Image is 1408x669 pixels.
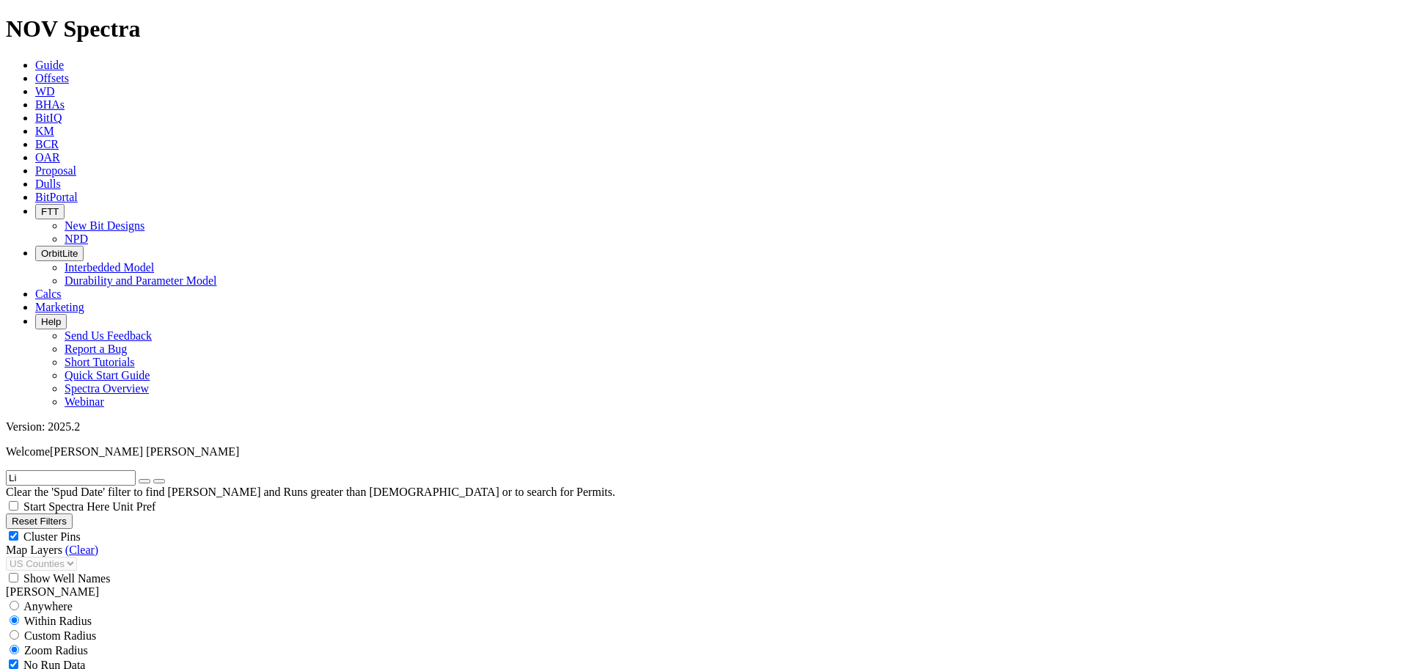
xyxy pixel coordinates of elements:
[65,356,135,368] a: Short Tutorials
[65,395,104,408] a: Webinar
[50,445,239,458] span: [PERSON_NAME] [PERSON_NAME]
[35,151,60,164] a: OAR
[35,178,61,190] a: Dulls
[41,316,61,327] span: Help
[35,204,65,219] button: FTT
[23,600,73,613] span: Anywhere
[6,470,136,486] input: Search
[6,585,1402,599] div: [PERSON_NAME]
[35,246,84,261] button: OrbitLite
[35,98,65,111] a: BHAs
[65,382,149,395] a: Spectra Overview
[35,191,78,203] a: BitPortal
[24,629,96,642] span: Custom Radius
[23,500,109,513] span: Start Spectra Here
[23,572,110,585] span: Show Well Names
[23,530,81,543] span: Cluster Pins
[6,544,62,556] span: Map Layers
[65,369,150,381] a: Quick Start Guide
[65,219,144,232] a: New Bit Designs
[6,445,1402,458] p: Welcome
[35,59,64,71] a: Guide
[41,248,78,259] span: OrbitLite
[65,343,127,355] a: Report a Bug
[35,138,59,150] a: BCR
[35,288,62,300] a: Calcs
[35,111,62,124] a: BitIQ
[6,486,615,498] span: Clear the 'Spud Date' filter to find [PERSON_NAME] and Runs greater than [DEMOGRAPHIC_DATA] or to...
[112,500,155,513] span: Unit Pref
[65,261,154,274] a: Interbedded Model
[65,274,217,287] a: Durability and Parameter Model
[6,420,1402,434] div: Version: 2025.2
[35,314,67,329] button: Help
[65,544,98,556] a: (Clear)
[35,85,55,98] a: WD
[65,329,152,342] a: Send Us Feedback
[65,233,88,245] a: NPD
[6,15,1402,43] h1: NOV Spectra
[41,206,59,217] span: FTT
[35,125,54,137] a: KM
[9,501,18,511] input: Start Spectra Here
[35,72,69,84] a: Offsets
[6,513,73,529] button: Reset Filters
[35,164,76,177] a: Proposal
[24,615,92,627] span: Within Radius
[24,644,88,657] span: Zoom Radius
[35,301,84,313] a: Marketing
